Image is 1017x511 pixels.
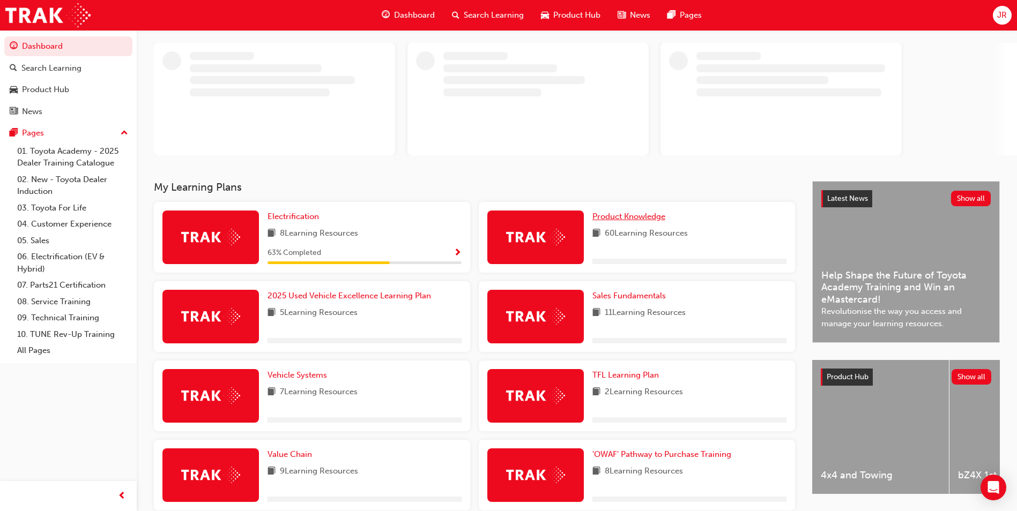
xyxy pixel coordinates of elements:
[553,9,600,21] span: Product Hub
[812,181,1000,343] a: Latest NewsShow allHelp Shape the Future of Toyota Academy Training and Win an eMastercard!Revolu...
[821,269,991,306] span: Help Shape the Future of Toyota Academy Training and Win an eMastercard!
[592,369,663,381] a: TFL Learning Plan
[280,306,358,320] span: 5 Learning Resources
[592,212,665,221] span: Product Knowledge
[951,191,991,206] button: Show all
[268,290,435,302] a: 2025 Used Vehicle Excellence Learning Plan
[21,62,81,74] div: Search Learning
[118,490,126,503] span: prev-icon
[268,369,331,381] a: Vehicle Systems
[821,305,991,329] span: Revolutionise the way you access and manage your learning resources.
[4,80,132,100] a: Product Hub
[22,127,44,139] div: Pages
[5,3,91,27] img: Trak
[181,229,240,245] img: Trak
[13,294,132,310] a: 08. Service Training
[10,129,18,138] span: pages-icon
[268,247,321,259] span: 63 % Completed
[592,211,670,223] a: Product Knowledge
[268,465,276,478] span: book-icon
[4,36,132,56] a: Dashboard
[13,216,132,232] a: 04. Customer Experience
[10,85,18,95] span: car-icon
[10,107,18,117] span: news-icon
[952,369,992,385] button: Show all
[592,386,600,399] span: book-icon
[13,200,132,216] a: 03. Toyota For Life
[4,123,132,143] button: Pages
[506,229,565,245] img: Trak
[181,467,240,483] img: Trak
[10,42,18,51] span: guage-icon
[13,249,132,277] a: 06. Electrification (EV & Hybrid)
[680,9,702,21] span: Pages
[13,277,132,294] a: 07. Parts21 Certification
[280,465,358,478] span: 9 Learning Resources
[13,171,132,200] a: 02. New - Toyota Dealer Induction
[443,4,532,26] a: search-iconSearch Learning
[605,306,686,320] span: 11 Learning Resources
[981,475,1006,500] div: Open Intercom Messenger
[667,9,675,22] span: pages-icon
[22,106,42,118] div: News
[268,227,276,241] span: book-icon
[592,290,670,302] a: Sales Fundamentals
[10,64,17,73] span: search-icon
[812,360,949,494] a: 4x4 and Towing
[13,310,132,326] a: 09. Technical Training
[592,291,666,300] span: Sales Fundamentals
[382,9,390,22] span: guage-icon
[605,386,683,399] span: 2 Learning Resources
[268,306,276,320] span: book-icon
[13,326,132,343] a: 10. TUNE Rev-Up Training
[154,181,795,193] h3: My Learning Plans
[821,469,940,482] span: 4x4 and Towing
[659,4,710,26] a: pages-iconPages
[541,9,549,22] span: car-icon
[13,143,132,171] a: 01. Toyota Academy - 2025 Dealer Training Catalogue
[506,308,565,325] img: Trak
[592,227,600,241] span: book-icon
[997,9,1007,21] span: JR
[827,194,868,203] span: Latest News
[4,58,132,78] a: Search Learning
[280,386,358,399] span: 7 Learning Resources
[394,9,435,21] span: Dashboard
[121,126,128,140] span: up-icon
[821,369,991,386] a: Product HubShow all
[268,449,312,459] span: Value Chain
[592,448,736,461] a: 'OWAF' Pathway to Purchase Training
[592,449,731,459] span: 'OWAF' Pathway to Purchase Training
[268,386,276,399] span: book-icon
[268,212,319,221] span: Electrification
[609,4,659,26] a: news-iconNews
[452,9,459,22] span: search-icon
[605,227,688,241] span: 60 Learning Resources
[13,232,132,249] a: 05. Sales
[993,6,1012,25] button: JR
[506,467,565,483] img: Trak
[454,246,462,260] button: Show Progress
[532,4,609,26] a: car-iconProduct Hub
[592,306,600,320] span: book-icon
[592,370,659,380] span: TFL Learning Plan
[280,227,358,241] span: 8 Learning Resources
[181,387,240,404] img: Trak
[630,9,650,21] span: News
[268,448,316,461] a: Value Chain
[4,102,132,122] a: News
[373,4,443,26] a: guage-iconDashboard
[605,465,683,478] span: 8 Learning Resources
[618,9,626,22] span: news-icon
[464,9,524,21] span: Search Learning
[506,387,565,404] img: Trak
[268,370,327,380] span: Vehicle Systems
[13,342,132,359] a: All Pages
[4,34,132,123] button: DashboardSearch LearningProduct HubNews
[827,372,868,381] span: Product Hub
[22,84,69,96] div: Product Hub
[181,308,240,325] img: Trak
[821,190,991,207] a: Latest NewsShow all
